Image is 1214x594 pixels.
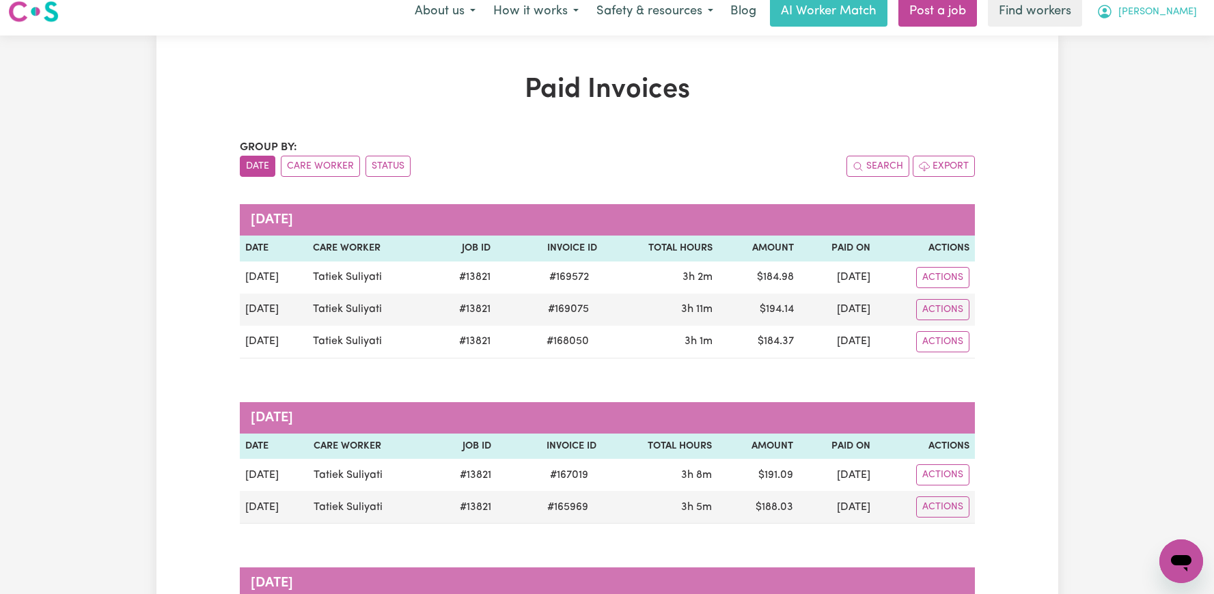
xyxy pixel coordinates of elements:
[717,491,799,524] td: $ 188.03
[603,236,718,261] th: Total Hours
[431,491,497,524] td: # 13821
[430,261,495,294] td: # 13821
[916,464,969,485] button: Actions
[308,491,431,524] td: Tatiek Suliyati
[876,434,975,459] th: Actions
[541,269,597,285] span: # 169572
[540,301,597,317] span: # 169075
[240,204,975,236] caption: [DATE]
[496,236,603,261] th: Invoice ID
[430,236,495,261] th: Job ID
[538,333,597,350] span: # 168050
[240,236,308,261] th: Date
[240,402,975,434] caption: [DATE]
[307,261,430,294] td: Tatiek Suliyati
[681,304,713,315] span: 3 hours 11 minutes
[365,156,411,177] button: sort invoices by paid status
[799,261,876,294] td: [DATE]
[240,142,297,153] span: Group by:
[240,434,308,459] th: Date
[682,272,713,283] span: 3 hours 2 minutes
[717,459,799,491] td: $ 191.09
[799,294,876,326] td: [DATE]
[281,156,360,177] button: sort invoices by care worker
[308,434,431,459] th: Care Worker
[307,294,430,326] td: Tatiek Suliyati
[718,326,799,358] td: $ 184.37
[799,236,876,261] th: Paid On
[431,459,497,491] td: # 13821
[681,502,712,513] span: 3 hours 5 minutes
[240,491,308,524] td: [DATE]
[431,434,497,459] th: Job ID
[718,236,799,261] th: Amount
[430,294,495,326] td: # 13821
[916,331,969,352] button: Actions
[307,326,430,358] td: Tatiek Suliyati
[308,459,431,491] td: Tatiek Suliyati
[307,236,430,261] th: Care Worker
[799,434,876,459] th: Paid On
[542,467,596,483] span: # 167019
[717,434,799,459] th: Amount
[430,326,495,358] td: # 13821
[240,326,308,358] td: [DATE]
[539,499,596,515] span: # 165969
[718,294,799,326] td: $ 194.14
[718,261,799,294] td: $ 184.98
[240,459,308,491] td: [DATE]
[876,236,975,261] th: Actions
[916,496,969,518] button: Actions
[240,74,975,107] h1: Paid Invoices
[799,491,876,524] td: [DATE]
[685,336,713,347] span: 3 hours 1 minute
[240,294,308,326] td: [DATE]
[681,470,712,481] span: 3 hours 8 minutes
[1118,5,1197,20] span: [PERSON_NAME]
[846,156,909,177] button: Search
[916,299,969,320] button: Actions
[602,434,718,459] th: Total Hours
[240,261,308,294] td: [DATE]
[916,267,969,288] button: Actions
[913,156,975,177] button: Export
[497,434,602,459] th: Invoice ID
[1159,539,1203,583] iframe: Button to launch messaging window
[799,326,876,358] td: [DATE]
[240,156,275,177] button: sort invoices by date
[799,459,876,491] td: [DATE]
